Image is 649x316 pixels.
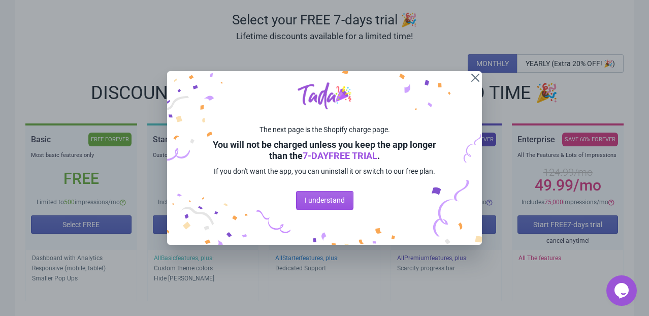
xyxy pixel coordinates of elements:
button: Close [466,69,484,87]
img: confetti-left-bottom.svg [167,193,248,245]
img: confetti-right-top.svg [340,71,482,165]
p: The next page is the Shopify charge page. [259,125,390,134]
img: confetti-right-bottom.svg [431,176,482,245]
iframe: chat widget [606,275,639,306]
span: I understand [305,196,345,204]
nobr: 7 -day [303,150,329,161]
img: tada-big-logo.png [298,81,351,110]
button: I understand [296,191,353,209]
span: free trial [303,150,377,161]
p: You will not be charged unless you keep the app longer than the . [210,139,439,162]
img: confetti-left-top.svg [167,71,223,172]
img: confetti-middle-bottom.svg [253,210,396,245]
p: If you don't want the app, you can uninstall it or switch to our free plan. [214,167,435,176]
